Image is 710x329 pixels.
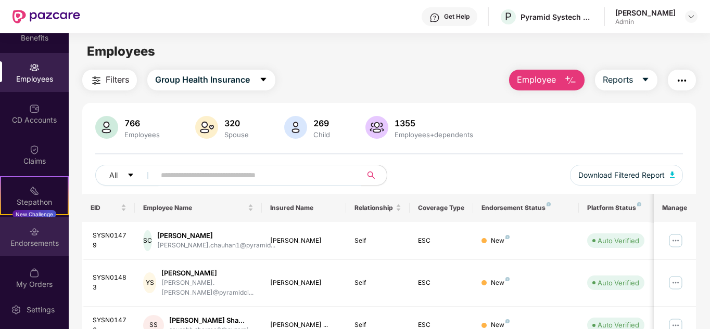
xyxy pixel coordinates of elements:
[1,197,68,207] div: Stepathon
[11,305,21,315] img: svg+xml;base64,PHN2ZyBpZD0iU2V0dGluZy0yMHgyMCIgeG1sbnM9Imh0dHA6Ly93d3cudzMub3JnLzIwMDAvc3ZnIiB3aW...
[595,70,657,90] button: Reportscaret-down
[95,165,159,186] button: Allcaret-down
[598,278,639,288] div: Auto Verified
[505,319,510,323] img: svg+xml;base64,PHN2ZyB4bWxucz0iaHR0cDovL3d3dy53My5vcmcvMjAwMC9zdmciIHdpZHRoPSI4IiBoZWlnaHQ9IjgiIH...
[270,278,338,288] div: [PERSON_NAME]
[615,8,676,18] div: [PERSON_NAME]
[346,194,410,222] th: Relationship
[87,44,155,59] span: Employees
[12,10,80,23] img: New Pazcare Logo
[564,74,577,87] img: svg+xml;base64,PHN2ZyB4bWxucz0iaHR0cDovL3d3dy53My5vcmcvMjAwMC9zdmciIHhtbG5zOnhsaW5rPSJodHRwOi8vd3...
[143,204,246,212] span: Employee Name
[143,230,152,251] div: SC
[418,278,465,288] div: ESC
[29,268,40,278] img: svg+xml;base64,PHN2ZyBpZD0iTXlfT3JkZXJzIiBkYXRhLW5hbWU9Ik15IE9yZGVycyIgeG1sbnM9Imh0dHA6Ly93d3cudz...
[23,305,58,315] div: Settings
[109,169,118,181] span: All
[429,12,440,23] img: svg+xml;base64,PHN2ZyBpZD0iSGVscC0zMngzMiIgeG1sbnM9Imh0dHA6Ly93d3cudzMub3JnLzIwMDAvc3ZnIiB3aWR0aD...
[667,232,684,249] img: manageButton
[365,116,388,139] img: svg+xml;base64,PHN2ZyB4bWxucz0iaHR0cDovL3d3dy53My5vcmcvMjAwMC9zdmciIHhtbG5zOnhsaW5rPSJodHRwOi8vd3...
[195,116,218,139] img: svg+xml;base64,PHN2ZyB4bWxucz0iaHR0cDovL3d3dy53My5vcmcvMjAwMC9zdmciIHhtbG5zOnhsaW5rPSJodHRwOi8vd3...
[637,202,641,206] img: svg+xml;base64,PHN2ZyB4bWxucz0iaHR0cDovL3d3dy53My5vcmcvMjAwMC9zdmciIHdpZHRoPSI4IiBoZWlnaHQ9IjgiIH...
[29,186,40,196] img: svg+xml;base64,PHN2ZyB4bWxucz0iaHR0cDovL3d3dy53My5vcmcvMjAwMC9zdmciIHdpZHRoPSIyMSIgaGVpZ2h0PSIyMC...
[157,231,275,241] div: [PERSON_NAME]
[147,70,275,90] button: Group Health Insurancecaret-down
[155,73,250,86] span: Group Health Insurance
[521,12,593,22] div: Pyramid Systech Consulting Private Limited
[106,73,129,86] span: Filters
[82,70,137,90] button: Filters
[361,165,387,186] button: search
[598,235,639,246] div: Auto Verified
[687,12,695,21] img: svg+xml;base64,PHN2ZyBpZD0iRHJvcGRvd24tMzJ4MzIiIHhtbG5zPSJodHRwOi8vd3d3LnczLm9yZy8yMDAwL3N2ZyIgd2...
[505,10,512,23] span: P
[82,194,135,222] th: EID
[157,241,275,251] div: [PERSON_NAME].chauhan1@pyramid...
[547,202,551,206] img: svg+xml;base64,PHN2ZyB4bWxucz0iaHR0cDovL3d3dy53My5vcmcvMjAwMC9zdmciIHdpZHRoPSI4IiBoZWlnaHQ9IjgiIH...
[587,204,644,212] div: Platform Status
[418,236,465,246] div: ESC
[95,116,118,139] img: svg+xml;base64,PHN2ZyB4bWxucz0iaHR0cDovL3d3dy53My5vcmcvMjAwMC9zdmciIHhtbG5zOnhsaW5rPSJodHRwOi8vd3...
[392,130,475,139] div: Employees+dependents
[505,235,510,239] img: svg+xml;base64,PHN2ZyB4bWxucz0iaHR0cDovL3d3dy53My5vcmcvMjAwMC9zdmciIHdpZHRoPSI4IiBoZWlnaHQ9IjgiIH...
[222,118,251,128] div: 320
[161,268,253,278] div: [PERSON_NAME]
[262,194,347,222] th: Insured Name
[505,277,510,281] img: svg+xml;base64,PHN2ZyB4bWxucz0iaHR0cDovL3d3dy53My5vcmcvMjAwMC9zdmciIHdpZHRoPSI4IiBoZWlnaHQ9IjgiIH...
[29,144,40,155] img: svg+xml;base64,PHN2ZyBpZD0iQ2xhaW0iIHhtbG5zPSJodHRwOi8vd3d3LnczLm9yZy8yMDAwL3N2ZyIgd2lkdGg9IjIwIi...
[270,236,338,246] div: [PERSON_NAME]
[311,118,332,128] div: 269
[284,116,307,139] img: svg+xml;base64,PHN2ZyB4bWxucz0iaHR0cDovL3d3dy53My5vcmcvMjAwMC9zdmciIHhtbG5zOnhsaW5rPSJodHRwOi8vd3...
[29,62,40,73] img: svg+xml;base64,PHN2ZyBpZD0iRW1wbG95ZWVzIiB4bWxucz0iaHR0cDovL3d3dy53My5vcmcvMjAwMC9zdmciIHdpZHRoPS...
[135,194,262,222] th: Employee Name
[615,18,676,26] div: Admin
[12,210,56,218] div: New Challenge
[93,231,127,251] div: SYSN01479
[570,165,683,186] button: Download Filtered Report
[654,194,696,222] th: Manage
[667,274,684,291] img: manageButton
[392,118,475,128] div: 1355
[509,70,585,90] button: Employee
[578,169,665,181] span: Download Filtered Report
[259,75,268,85] span: caret-down
[222,130,251,139] div: Spouse
[91,204,119,212] span: EID
[354,236,401,246] div: Self
[676,74,688,87] img: svg+xml;base64,PHN2ZyB4bWxucz0iaHR0cDovL3d3dy53My5vcmcvMjAwMC9zdmciIHdpZHRoPSIyNCIgaGVpZ2h0PSIyNC...
[354,278,401,288] div: Self
[410,194,473,222] th: Coverage Type
[491,278,510,288] div: New
[122,118,162,128] div: 766
[127,172,134,180] span: caret-down
[161,278,253,298] div: [PERSON_NAME].[PERSON_NAME]@pyramidci...
[517,73,556,86] span: Employee
[311,130,332,139] div: Child
[481,204,570,212] div: Endorsement Status
[361,171,382,179] span: search
[29,227,40,237] img: svg+xml;base64,PHN2ZyBpZD0iRW5kb3JzZW1lbnRzIiB4bWxucz0iaHR0cDovL3d3dy53My5vcmcvMjAwMC9zdmciIHdpZH...
[603,73,633,86] span: Reports
[90,74,103,87] img: svg+xml;base64,PHN2ZyB4bWxucz0iaHR0cDovL3d3dy53My5vcmcvMjAwMC9zdmciIHdpZHRoPSIyNCIgaGVpZ2h0PSIyNC...
[93,273,127,293] div: SYSN01483
[169,315,253,325] div: [PERSON_NAME] Sha...
[491,236,510,246] div: New
[670,172,675,178] img: svg+xml;base64,PHN2ZyB4bWxucz0iaHR0cDovL3d3dy53My5vcmcvMjAwMC9zdmciIHhtbG5zOnhsaW5rPSJodHRwOi8vd3...
[29,103,40,114] img: svg+xml;base64,PHN2ZyBpZD0iQ0RfQWNjb3VudHMiIGRhdGEtbmFtZT0iQ0QgQWNjb3VudHMiIHhtbG5zPSJodHRwOi8vd3...
[143,272,156,293] div: YS
[444,12,470,21] div: Get Help
[641,75,650,85] span: caret-down
[354,204,394,212] span: Relationship
[122,130,162,139] div: Employees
